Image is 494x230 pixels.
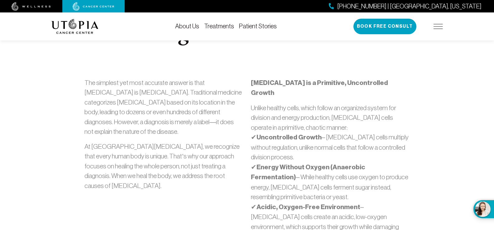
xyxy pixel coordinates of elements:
[257,203,360,211] strong: Acidic, Oxygen-Free Environment
[257,133,322,141] strong: Uncontrolled Growth
[239,23,277,30] a: Patient Stories
[73,2,114,11] img: cancer center
[51,19,98,34] img: logo
[175,23,199,30] a: About Us
[337,2,482,11] span: [PHONE_NUMBER] | [GEOGRAPHIC_DATA], [US_STATE]
[84,142,243,191] p: At [GEOGRAPHIC_DATA][MEDICAL_DATA], we recognize that every human body is unique. That’s why our ...
[329,2,482,11] a: [PHONE_NUMBER] | [GEOGRAPHIC_DATA], [US_STATE]
[353,19,416,34] button: Book Free Consult
[12,2,51,11] img: wellness
[251,163,365,181] strong: Energy Without Oxygen (Anaerobic Fermentation)
[84,78,243,137] p: The simplest yet most accurate answer is that [MEDICAL_DATA] is [MEDICAL_DATA]. Traditional medic...
[251,79,388,97] strong: [MEDICAL_DATA] is a Primitive, Uncontrolled Growth
[204,23,234,30] a: Treatments
[434,24,443,29] img: icon-hamburger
